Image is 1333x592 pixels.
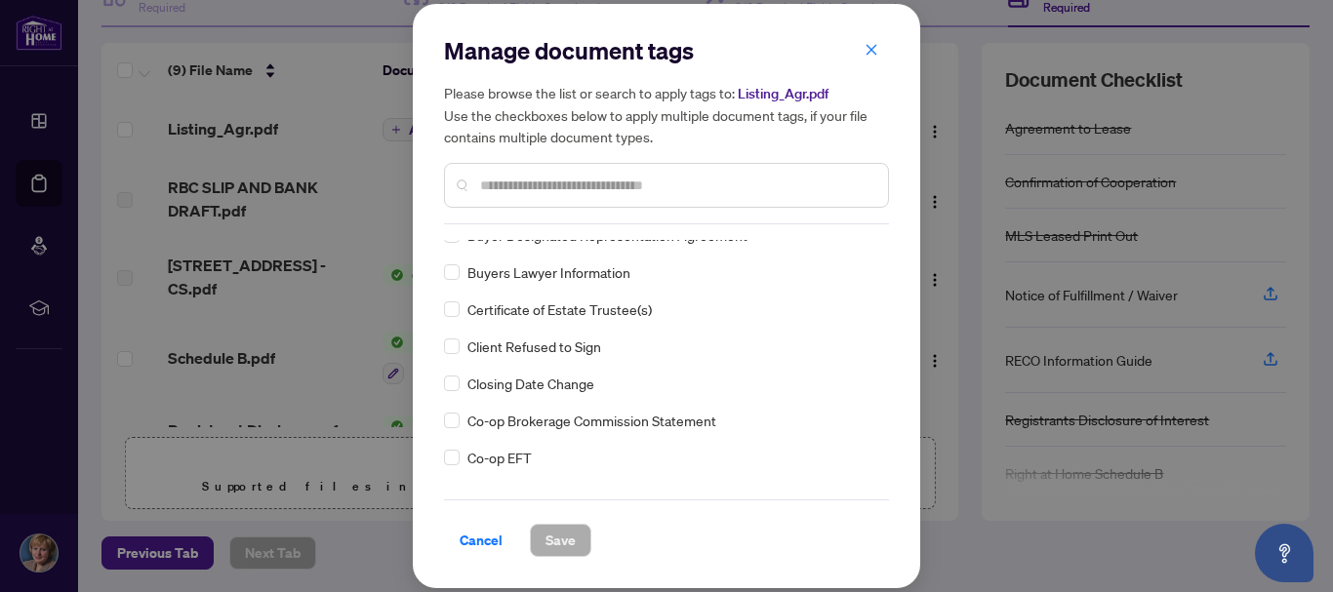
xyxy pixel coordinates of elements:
span: close [865,43,878,57]
h5: Please browse the list or search to apply tags to: Use the checkboxes below to apply multiple doc... [444,82,889,147]
span: Co-op Brokerage Commission Statement [467,410,716,431]
span: Certificate of Estate Trustee(s) [467,298,652,320]
button: Save [530,524,591,557]
button: Open asap [1255,524,1313,582]
span: Buyers Lawyer Information [467,261,630,283]
h2: Manage document tags [444,35,889,66]
button: Cancel [444,524,518,557]
span: Closing Date Change [467,373,594,394]
span: Cancel [460,525,503,556]
span: Client Refused to Sign [467,335,601,357]
span: Listing_Agr.pdf [738,85,828,102]
span: Co-op EFT [467,447,532,468]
